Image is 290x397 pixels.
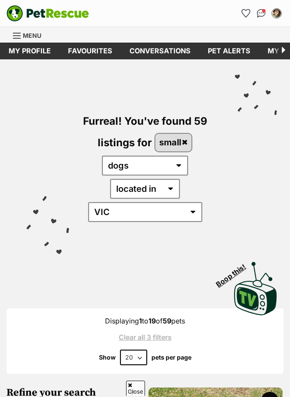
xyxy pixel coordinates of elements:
button: My account [270,6,284,20]
strong: 19 [148,317,156,325]
a: Favourites [239,6,253,20]
span: Displaying to of pets [105,317,185,325]
a: conversations [121,43,199,59]
label: pets per page [151,354,191,361]
img: logo-e224e6f780fb5917bec1dbf3a21bbac754714ae5b6737aabdf751b685950b380.svg [6,5,89,22]
span: Menu [23,32,41,39]
a: Boop this! [234,254,277,317]
a: Pet alerts [199,43,259,59]
a: Clear all 3 filters [19,333,271,341]
img: PetRescue TV logo [234,262,277,315]
strong: 59 [163,317,171,325]
span: Boop this! [215,257,254,288]
a: Favourites [59,43,121,59]
span: Close [126,381,145,396]
img: Claire Parry profile pic [272,9,281,18]
a: small [155,134,192,151]
ul: Account quick links [239,6,284,20]
a: PetRescue [6,5,89,22]
span: Furreal! You've found 59 listings for [83,115,207,149]
strong: 1 [139,317,142,325]
a: Menu [13,27,47,43]
a: Conversations [254,6,268,20]
span: Show [99,354,116,361]
img: chat-41dd97257d64d25036548639549fe6c8038ab92f7586957e7f3b1b290dea8141.svg [257,9,266,18]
